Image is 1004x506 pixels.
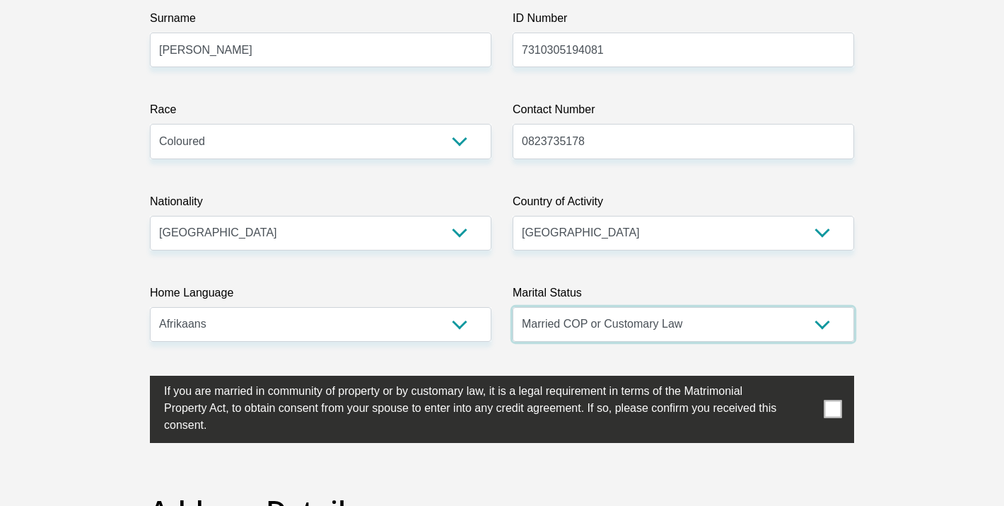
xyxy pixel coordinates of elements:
label: Contact Number [513,101,854,124]
input: Surname [150,33,491,67]
input: ID Number [513,33,854,67]
label: Marital Status [513,284,854,307]
label: If you are married in community of property or by customary law, it is a legal requirement in ter... [150,376,783,437]
label: Race [150,101,491,124]
input: Contact Number [513,124,854,159]
label: Nationality [150,193,491,216]
label: Surname [150,10,491,33]
label: Country of Activity [513,193,854,216]
label: Home Language [150,284,491,307]
label: ID Number [513,10,854,33]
